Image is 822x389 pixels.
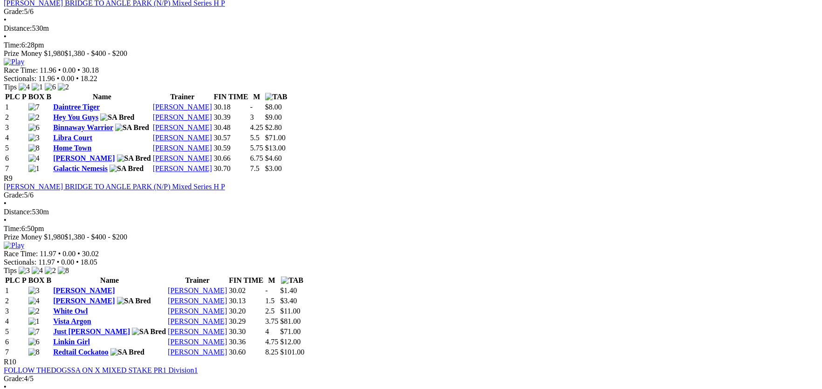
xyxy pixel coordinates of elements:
[5,164,27,173] td: 7
[53,144,91,152] a: Home Town
[58,66,61,74] span: •
[280,307,300,315] span: $11.00
[265,276,279,285] th: M
[213,164,249,173] td: 30.70
[5,348,27,357] td: 7
[4,358,16,366] span: R10
[40,250,56,258] span: 11.97
[265,144,286,152] span: $13.00
[28,93,45,101] span: BOX
[28,164,40,173] img: 1
[265,338,278,346] text: 4.75
[53,297,115,305] a: [PERSON_NAME]
[115,123,149,132] img: SA Bred
[168,348,227,356] a: [PERSON_NAME]
[168,317,227,325] a: [PERSON_NAME]
[265,154,282,162] span: $4.60
[38,75,55,82] span: 11.96
[64,233,127,241] span: $1,380 - $400 - $200
[4,41,21,49] span: Time:
[61,258,74,266] span: 0.00
[22,276,27,284] span: P
[53,134,92,142] a: Libra Court
[4,258,36,266] span: Sectionals:
[19,266,30,275] img: 3
[4,208,32,216] span: Distance:
[57,258,60,266] span: •
[132,328,166,336] img: SA Bred
[4,183,225,191] a: [PERSON_NAME] BRIDGE TO ANGLE PARK (N/P) Mixed Series H P
[28,276,45,284] span: BOX
[4,208,818,216] div: 530m
[4,225,818,233] div: 6:50pm
[213,123,249,132] td: 30.48
[265,93,288,101] img: TAB
[4,366,198,374] a: FOLLOW THEDOGSSA ON X MIXED STAKE PR1 Division1
[28,144,40,152] img: 8
[167,276,227,285] th: Trainer
[250,103,253,111] text: -
[4,191,818,199] div: 5/6
[28,328,40,336] img: 7
[213,92,249,102] th: FIN TIME
[5,143,27,153] td: 5
[280,328,301,335] span: $71.00
[38,258,55,266] span: 11.97
[168,307,227,315] a: [PERSON_NAME]
[228,286,264,295] td: 30.02
[4,41,818,49] div: 6:28pm
[28,307,40,315] img: 2
[4,66,38,74] span: Race Time:
[265,134,286,142] span: $71.00
[110,164,144,173] img: SA Bred
[81,258,97,266] span: 18.05
[32,266,43,275] img: 4
[53,113,98,121] a: Hey You Guys
[46,276,51,284] span: B
[250,113,254,121] text: 3
[57,75,60,82] span: •
[82,66,99,74] span: 30.18
[5,102,27,112] td: 1
[4,7,818,16] div: 5/6
[81,75,97,82] span: 18.22
[28,338,40,346] img: 6
[110,348,144,356] img: SA Bred
[228,317,264,326] td: 30.29
[4,75,36,82] span: Sectionals:
[265,164,282,172] span: $3.00
[53,164,108,172] a: Galactic Nemesis
[265,297,274,305] text: 1.5
[265,307,274,315] text: 2.5
[64,49,127,57] span: $1,380 - $400 - $200
[280,317,301,325] span: $81.00
[28,123,40,132] img: 6
[4,375,24,382] span: Grade:
[280,297,297,305] span: $3.40
[28,154,40,163] img: 4
[4,7,24,15] span: Grade:
[4,250,38,258] span: Race Time:
[250,154,263,162] text: 6.75
[153,154,212,162] a: [PERSON_NAME]
[53,328,130,335] a: Just [PERSON_NAME]
[228,337,264,347] td: 30.36
[53,348,109,356] a: Redtail Cockatoo
[153,103,212,111] a: [PERSON_NAME]
[5,327,27,336] td: 5
[250,92,264,102] th: M
[77,250,80,258] span: •
[53,154,115,162] a: [PERSON_NAME]
[100,113,134,122] img: SA Bred
[82,250,99,258] span: 30.02
[76,75,79,82] span: •
[4,266,17,274] span: Tips
[4,83,17,91] span: Tips
[53,103,100,111] a: Daintree Tiger
[4,233,818,241] div: Prize Money $1,980
[4,199,7,207] span: •
[213,143,249,153] td: 30.59
[4,241,24,250] img: Play
[213,133,249,143] td: 30.57
[4,58,24,66] img: Play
